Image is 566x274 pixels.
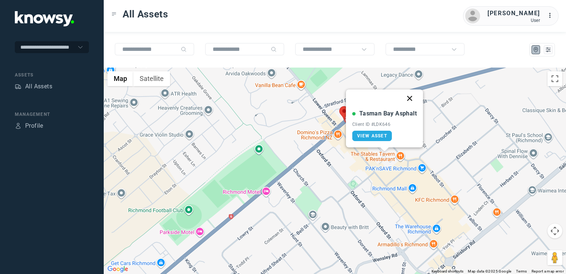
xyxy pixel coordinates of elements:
[487,9,540,18] div: [PERSON_NAME]
[545,46,552,53] div: List
[15,123,21,129] div: Profile
[516,269,527,273] a: Terms (opens in new tab)
[111,12,117,17] div: Toggle Menu
[468,269,511,273] span: Map data ©2025 Google
[15,111,89,118] div: Management
[352,131,392,141] a: View Asset
[106,264,130,274] a: Open this area in Google Maps (opens a new window)
[547,11,556,20] div: :
[487,18,540,23] div: User
[357,133,387,138] span: View Asset
[123,7,168,21] span: All Assets
[25,82,52,91] div: All Assets
[532,269,564,273] a: Report a map error
[15,121,43,130] a: ProfileProfile
[465,9,480,23] img: avatar.png
[547,250,562,265] button: Drag Pegman onto the map to open Street View
[547,224,562,238] button: Map camera controls
[548,13,555,18] tspan: ...
[181,46,187,52] div: Search
[15,11,74,26] img: Application Logo
[271,46,277,52] div: Search
[547,11,556,21] div: :
[106,264,130,274] img: Google
[401,89,419,107] button: Close
[432,269,463,274] button: Keyboard shortcuts
[15,72,89,78] div: Assets
[25,121,43,130] div: Profile
[15,82,52,91] a: AssetsAll Assets
[547,71,562,86] button: Toggle fullscreen view
[15,83,21,90] div: Assets
[352,122,417,127] div: Client ID #LDK646
[133,71,170,86] button: Show satellite imagery
[107,71,133,86] button: Show street map
[359,109,417,118] div: Tasman Bay Asphalt
[533,46,539,53] div: Map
